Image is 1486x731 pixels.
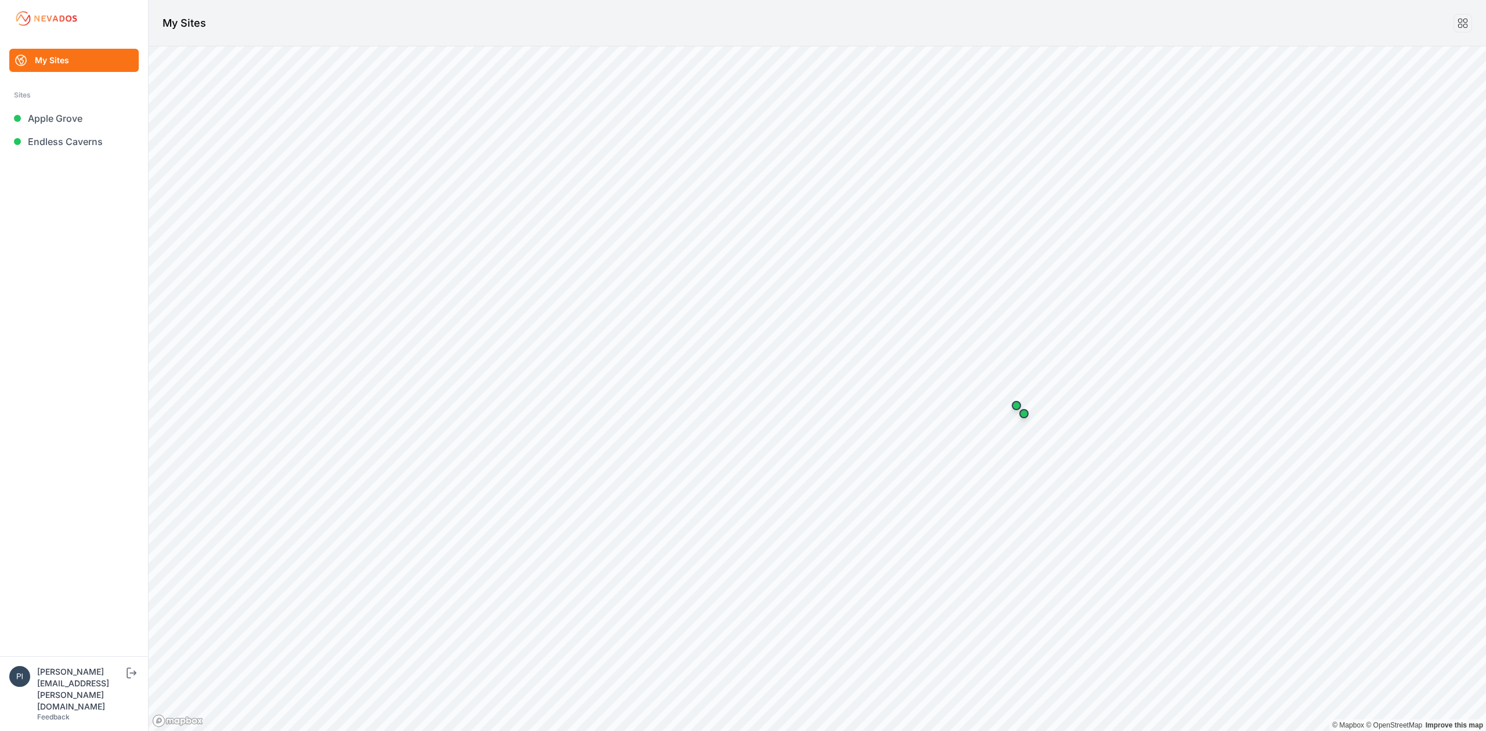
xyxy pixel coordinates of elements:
[9,130,139,153] a: Endless Caverns
[14,88,134,102] div: Sites
[1366,721,1422,729] a: OpenStreetMap
[9,107,139,130] a: Apple Grove
[163,15,206,31] h1: My Sites
[9,49,139,72] a: My Sites
[37,712,70,721] a: Feedback
[37,666,124,712] div: [PERSON_NAME][EMAIL_ADDRESS][PERSON_NAME][DOMAIN_NAME]
[9,666,30,687] img: piotr.kolodziejczyk@energix-group.com
[1426,721,1483,729] a: Map feedback
[14,9,79,28] img: Nevados
[1332,721,1364,729] a: Mapbox
[149,46,1486,731] canvas: Map
[152,714,203,728] a: Mapbox logo
[1005,394,1028,417] div: Map marker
